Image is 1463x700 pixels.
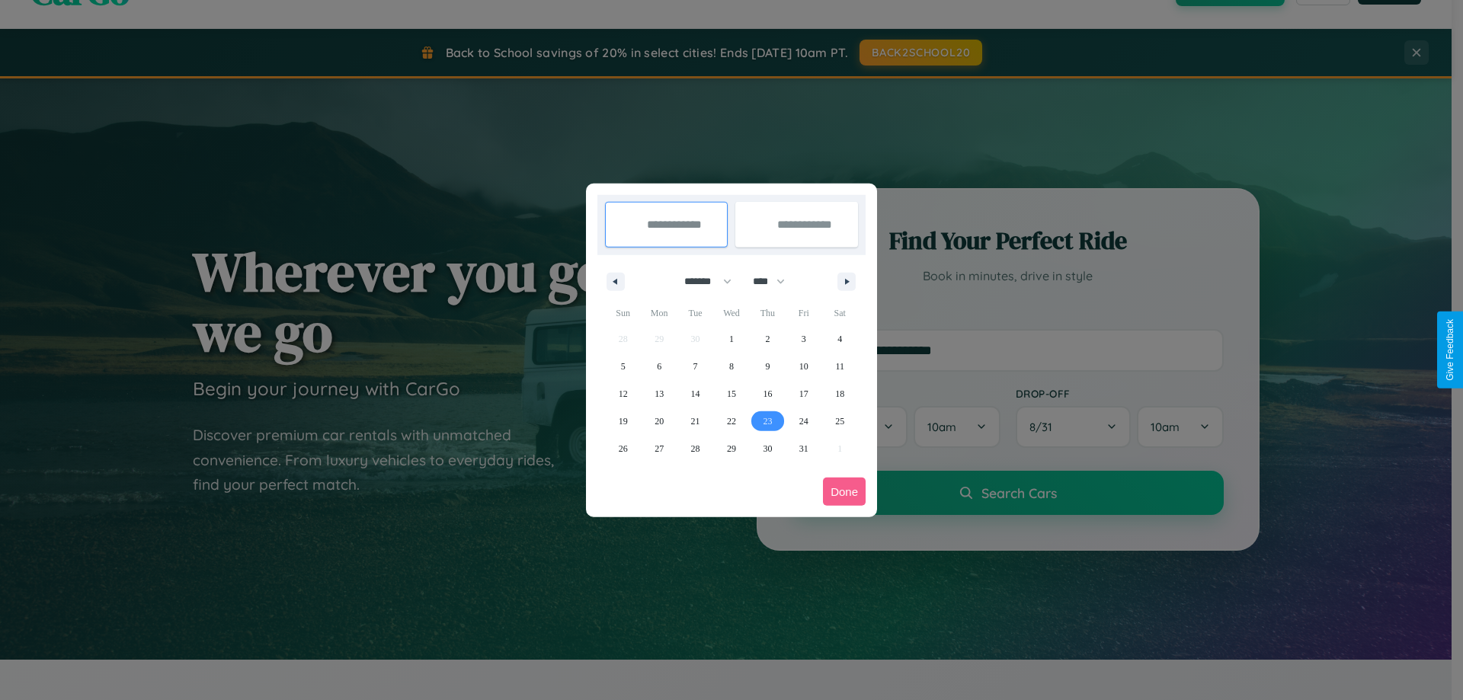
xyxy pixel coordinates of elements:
span: Sat [822,301,858,325]
button: 13 [641,380,677,408]
button: 23 [750,408,786,435]
button: 6 [641,353,677,380]
span: 25 [835,408,844,435]
span: Fri [786,301,821,325]
span: 19 [619,408,628,435]
span: 10 [799,353,808,380]
span: 20 [655,408,664,435]
button: 1 [713,325,749,353]
span: Wed [713,301,749,325]
button: 26 [605,435,641,462]
button: 18 [822,380,858,408]
span: 17 [799,380,808,408]
button: 30 [750,435,786,462]
span: Tue [677,301,713,325]
button: 16 [750,380,786,408]
span: 23 [763,408,772,435]
button: 3 [786,325,821,353]
span: 6 [657,353,661,380]
button: 8 [713,353,749,380]
span: Mon [641,301,677,325]
span: 11 [835,353,844,380]
span: 5 [621,353,626,380]
button: 11 [822,353,858,380]
button: Done [823,478,866,506]
span: 16 [763,380,772,408]
button: 25 [822,408,858,435]
span: 15 [727,380,736,408]
span: 18 [835,380,844,408]
button: 15 [713,380,749,408]
span: 12 [619,380,628,408]
span: 7 [693,353,698,380]
button: 14 [677,380,713,408]
button: 4 [822,325,858,353]
button: 27 [641,435,677,462]
button: 20 [641,408,677,435]
span: 27 [655,435,664,462]
button: 7 [677,353,713,380]
span: 30 [763,435,772,462]
button: 21 [677,408,713,435]
span: 31 [799,435,808,462]
div: Give Feedback [1445,319,1455,381]
button: 28 [677,435,713,462]
button: 19 [605,408,641,435]
button: 24 [786,408,821,435]
button: 5 [605,353,641,380]
span: 14 [691,380,700,408]
span: Sun [605,301,641,325]
span: 4 [837,325,842,353]
span: 2 [765,325,770,353]
span: 21 [691,408,700,435]
span: 24 [799,408,808,435]
span: 29 [727,435,736,462]
span: 26 [619,435,628,462]
button: 29 [713,435,749,462]
button: 31 [786,435,821,462]
span: 3 [802,325,806,353]
button: 9 [750,353,786,380]
button: 12 [605,380,641,408]
button: 17 [786,380,821,408]
button: 22 [713,408,749,435]
span: 8 [729,353,734,380]
span: 1 [729,325,734,353]
span: 13 [655,380,664,408]
span: 28 [691,435,700,462]
span: 9 [765,353,770,380]
button: 10 [786,353,821,380]
button: 2 [750,325,786,353]
span: Thu [750,301,786,325]
span: 22 [727,408,736,435]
